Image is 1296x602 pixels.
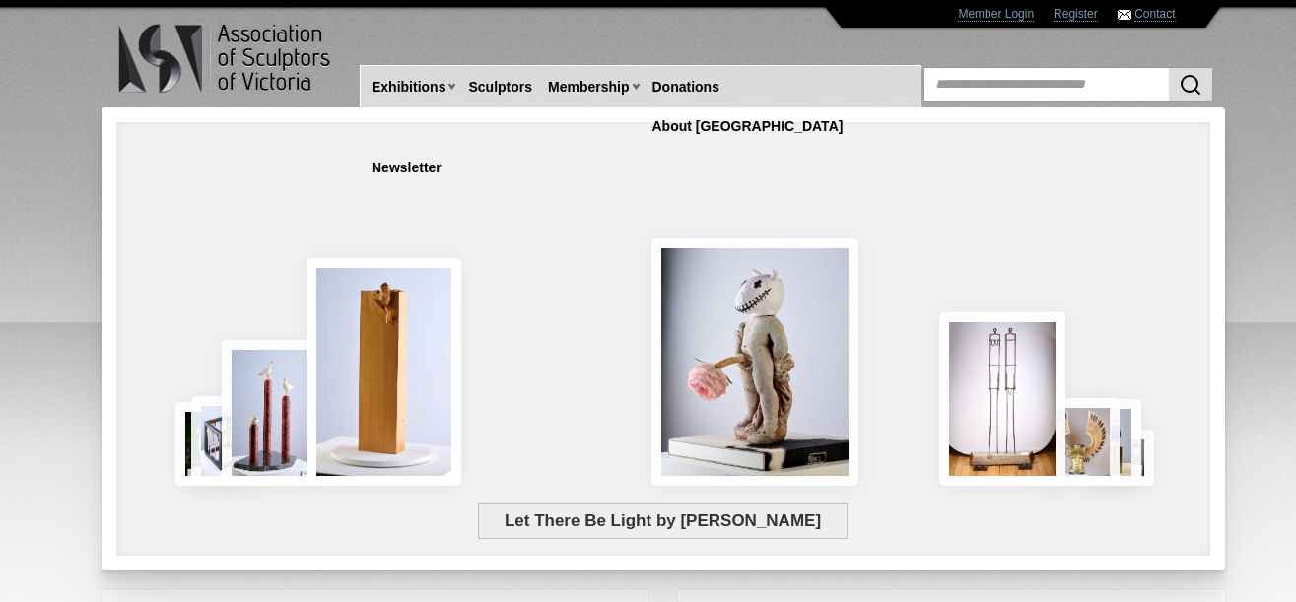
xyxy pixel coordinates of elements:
[958,7,1034,22] a: Member Login
[1054,7,1098,22] a: Register
[307,258,461,486] img: Little Frog. Big Climb
[478,503,847,539] span: Let There Be Light by [PERSON_NAME]
[645,69,727,105] a: Donations
[540,69,637,105] a: Membership
[1179,73,1202,97] img: Search
[117,20,334,98] img: logo.png
[1118,10,1131,20] img: Contact ASV
[364,69,453,105] a: Exhibitions
[651,238,858,486] img: Let There Be Light
[1036,398,1120,486] img: Lorica Plumata (Chrysus)
[364,150,449,186] a: Newsletter
[939,312,1065,486] img: Swingers
[645,108,852,145] a: About [GEOGRAPHIC_DATA]
[1134,7,1175,22] a: Contact
[460,69,540,105] a: Sculptors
